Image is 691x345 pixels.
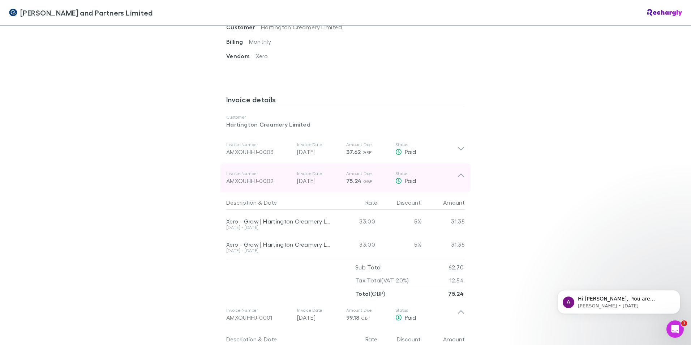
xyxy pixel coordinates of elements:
[226,248,332,253] div: [DATE] - [DATE]
[297,307,340,313] p: Invoice Date
[355,274,409,287] p: Tax Total (VAT 20%)
[226,24,261,31] span: Customer
[256,52,268,59] span: Xero
[546,275,691,325] iframe: Intercom notifications message
[226,307,291,313] p: Invoice Number
[346,307,390,313] p: Amount Due
[297,148,340,156] p: [DATE]
[395,307,457,313] p: Status
[226,95,465,107] h3: Invoice details
[647,9,682,16] img: Rechargly Logo
[355,261,382,274] p: Sub Total
[264,195,277,210] button: Date
[226,114,465,120] p: Customer
[346,148,361,156] span: 37.62
[355,290,370,297] strong: Total
[421,233,465,256] div: 31.35
[249,38,271,45] span: Monthly
[297,176,340,185] p: [DATE]
[226,120,465,129] p: Hartington Creamery Limited
[450,274,464,287] p: 12.54
[226,148,291,156] div: AMXOUHHJ-0003
[405,177,416,184] span: Paid
[9,8,17,17] img: Coates and Partners Limited's Logo
[297,171,340,176] p: Invoice Date
[378,233,421,256] div: 5%
[226,218,332,225] div: Xero - Grow | Hartington Creamery Ltd
[20,7,153,18] span: [PERSON_NAME] and Partners Limited
[405,314,416,321] span: Paid
[220,163,471,192] div: Invoice NumberAMXOUHHJ-0002Invoice Date[DATE]Amount Due75.24 GBPStatusPaid
[335,210,378,233] div: 33.00
[363,179,372,184] span: GBP
[297,313,340,322] p: [DATE]
[226,176,291,185] div: AMXOUHHJ-0002
[346,314,360,321] span: 99.18
[297,142,340,148] p: Invoice Date
[226,171,291,176] p: Invoice Number
[395,171,457,176] p: Status
[346,142,390,148] p: Amount Due
[448,261,464,274] p: 62.70
[395,142,457,148] p: Status
[226,38,249,45] span: Billing
[355,287,386,300] p: ( GBP )
[361,315,370,321] span: GBP
[220,135,471,163] div: Invoice NumberAMXOUHHJ-0003Invoice Date[DATE]Amount Due37.62 GBPStatusPaid
[378,210,421,233] div: 5%
[226,225,332,230] div: [DATE] - [DATE]
[405,148,416,155] span: Paid
[226,142,291,148] p: Invoice Number
[448,290,464,297] strong: 75.24
[346,177,362,184] span: 75.24
[362,150,372,155] span: GBP
[226,241,332,248] div: Xero - Grow | Hartington Creamery Ltd
[226,313,291,322] div: AMXOUHHJ-0001
[220,300,471,329] div: Invoice NumberAMXOUHHJ-0001Invoice Date[DATE]Amount Due99.18 GBPStatusPaid
[261,24,342,30] span: Hartington Creamery Limited
[335,233,378,256] div: 33.00
[421,210,465,233] div: 31.35
[226,195,332,210] div: &
[681,320,687,326] span: 1
[226,52,256,60] span: Vendors
[346,171,390,176] p: Amount Due
[666,320,684,338] iframe: Intercom live chat
[226,195,257,210] button: Description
